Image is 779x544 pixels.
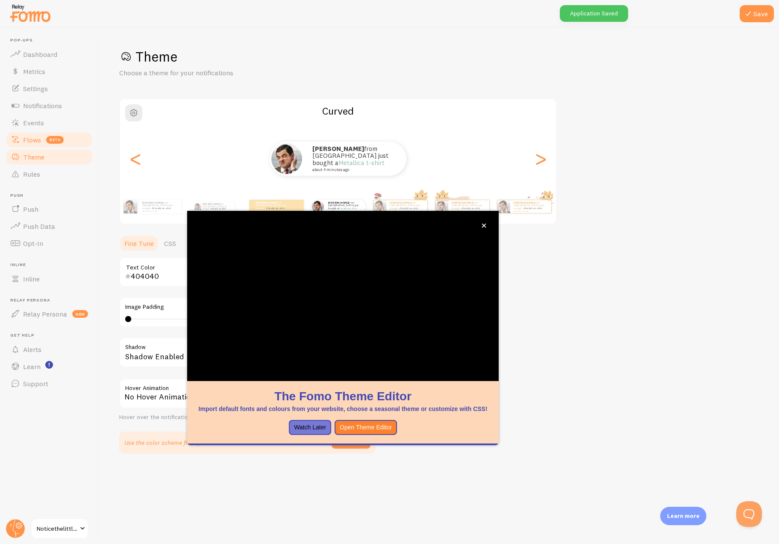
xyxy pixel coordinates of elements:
a: Metallica t-shirt [338,207,357,210]
a: Metallica t-shirt [524,207,542,210]
span: Inline [23,275,40,283]
a: Alerts [5,341,93,358]
strong: [PERSON_NAME] [256,201,276,204]
p: Import default fonts and colours from your website, choose a seasonal theme or customize with CSS! [197,405,488,413]
span: Push Data [23,222,55,231]
div: No Hover Animation [119,378,376,408]
a: Metallica t-shirt [338,159,385,167]
strong: [PERSON_NAME] [390,201,410,204]
strong: [PERSON_NAME] [514,201,534,204]
span: Relay Persona [10,298,93,303]
a: Rules [5,166,93,183]
p: from [GEOGRAPHIC_DATA] just bought a [256,201,290,212]
small: about 4 minutes ago [514,210,547,212]
iframe: Help Scout Beacon - Open [736,501,762,527]
a: Theme [5,148,93,166]
a: Opt-In [5,235,93,252]
strong: [PERSON_NAME] [312,145,364,153]
p: from [GEOGRAPHIC_DATA] just bought a [452,201,486,212]
span: Rules [23,170,40,178]
a: Metallica t-shirt [462,207,480,210]
a: Metallica t-shirt [266,207,285,210]
a: CSS [159,235,181,252]
a: Metallica t-shirt [153,207,171,210]
span: Settings [23,84,48,93]
img: Fomo [497,200,510,213]
span: Support [23,379,48,388]
span: Noticethelittlethings [37,523,77,534]
span: Relay Persona [23,310,67,318]
a: Push Data [5,218,93,235]
div: Shadow Enabled [119,337,376,369]
p: Choose a theme for your notifications [119,68,324,78]
span: Opt-In [23,239,43,248]
div: Previous slide [130,128,141,189]
img: Fomo [435,200,448,213]
span: Get Help [10,333,93,338]
h1: The Fomo Theme Editor [197,388,488,405]
p: from [GEOGRAPHIC_DATA] just bought a [514,201,548,212]
a: Inline [5,270,93,287]
span: Dashboard [23,50,57,59]
strong: [PERSON_NAME] [328,201,349,204]
a: Push [5,201,93,218]
div: Learn more [660,507,706,525]
a: Notifications [5,97,93,114]
span: Notifications [23,101,62,110]
a: Metallica t-shirt [211,207,226,210]
h1: Theme [119,48,758,65]
div: Hover over the notification for preview [119,414,376,421]
p: from [GEOGRAPHIC_DATA] just bought a [203,202,231,211]
span: Pop-ups [10,38,93,43]
small: about 4 minutes ago [328,210,362,212]
span: beta [46,136,64,144]
small: about 4 minutes ago [312,168,395,172]
p: from [GEOGRAPHIC_DATA] just bought a [328,201,362,212]
div: Next slide [535,128,546,189]
small: about 4 minutes ago [256,210,289,212]
button: Watch Later [289,420,331,435]
span: Theme [23,153,44,161]
a: Dashboard [5,46,93,63]
a: Settings [5,80,93,97]
div: The Fomo Theme EditorImport default fonts and colours from your website, choose a seasonal theme ... [187,211,499,445]
span: Alerts [23,345,41,354]
small: about 4 minutes ago [452,210,485,212]
div: Application Saved [560,5,628,22]
span: Flows [23,136,41,144]
p: Use the color scheme from your website [124,438,232,447]
label: Image Padding [125,303,370,311]
img: Fomo [271,143,302,174]
span: Push [23,205,38,213]
a: Metrics [5,63,93,80]
strong: [PERSON_NAME] [142,201,163,204]
strong: [PERSON_NAME] [452,201,472,204]
span: Push [10,193,93,198]
img: Fomo [194,203,201,210]
button: close, [479,221,488,230]
a: Fine Tune [119,235,159,252]
img: Fomo [123,200,137,213]
a: Noticethelittlethings [31,518,88,539]
a: Learn [5,358,93,375]
p: from [GEOGRAPHIC_DATA] just bought a [312,145,398,172]
p: from [GEOGRAPHIC_DATA] just bought a [390,201,424,212]
small: about 4 minutes ago [390,210,423,212]
button: Open Theme Editor [335,420,397,435]
span: Events [23,118,44,127]
a: Support [5,375,93,392]
a: Metallica t-shirt [400,207,418,210]
h2: Curved [120,104,556,118]
p: Learn more [667,512,700,520]
img: Fomo [373,200,386,213]
span: new [72,310,88,318]
img: fomo-relay-logo-orange.svg [9,2,52,24]
span: Metrics [23,67,45,76]
strong: [PERSON_NAME] [203,203,220,205]
svg: <p>Watch New Feature Tutorials!</p> [45,361,53,369]
span: Learn [23,362,41,371]
small: about 4 minutes ago [142,210,177,212]
a: Relay Persona new [5,305,93,322]
p: from [GEOGRAPHIC_DATA] just bought a [142,201,178,212]
span: Inline [10,262,93,268]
